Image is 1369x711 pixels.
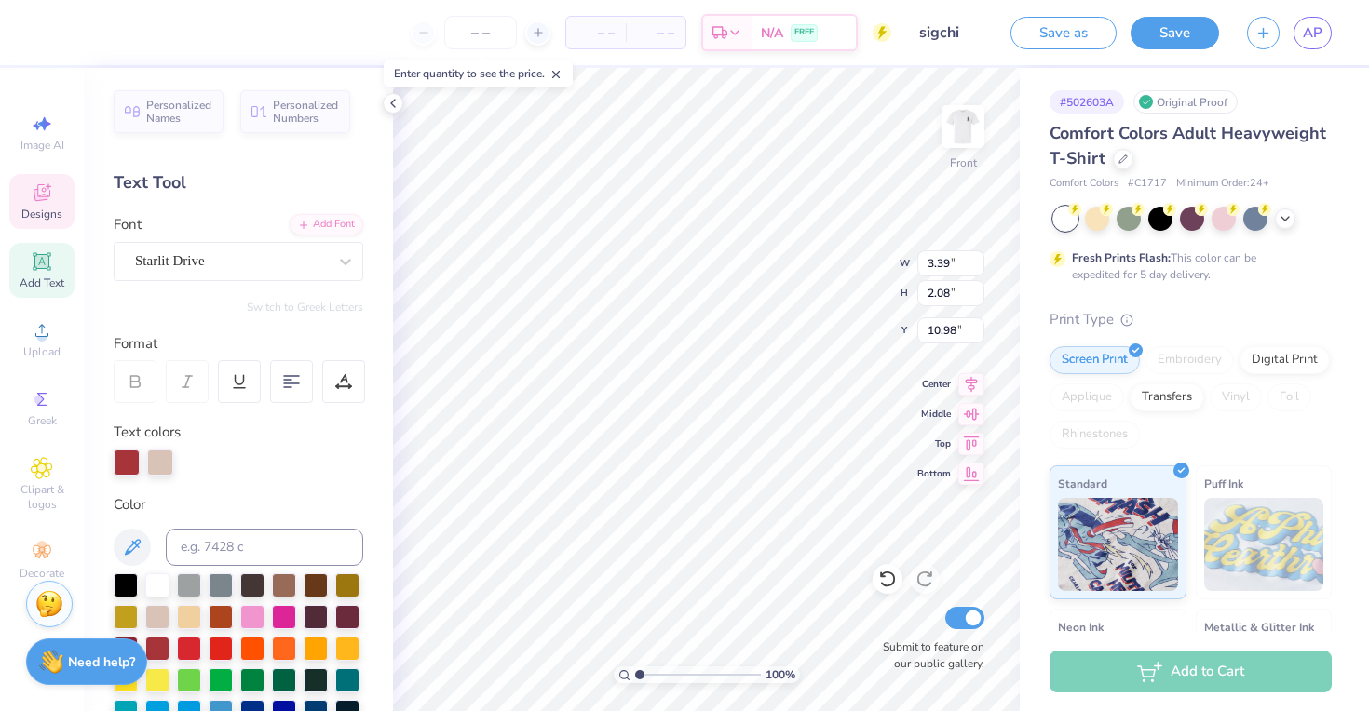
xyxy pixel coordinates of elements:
span: Personalized Numbers [273,99,339,125]
span: Clipart & logos [9,482,75,512]
span: Top [917,437,951,450]
div: Format [114,333,365,355]
div: # 502603A [1050,90,1124,114]
span: Decorate [20,566,64,581]
span: Center [917,378,951,391]
span: Greek [28,413,57,428]
span: Comfort Colors [1050,176,1118,192]
label: Font [114,214,142,235]
img: Standard [1058,498,1178,591]
div: Digital Print [1240,346,1330,374]
span: AP [1303,22,1322,44]
div: Embroidery [1145,346,1234,374]
button: Switch to Greek Letters [247,300,363,315]
span: Designs [21,207,62,221]
span: Image AI [20,138,64,153]
span: Add Text [20,275,64,290]
span: Bottom [917,467,951,480]
span: 100 % [766,666,795,683]
span: Puff Ink [1204,474,1243,493]
a: AP [1294,17,1332,49]
div: Color [114,494,363,516]
div: Front [950,154,977,171]
div: Enter quantity to see the price. [384,60,573,87]
div: Applique [1050,383,1124,411]
button: Save as [1010,17,1117,49]
div: Foil [1267,383,1311,411]
span: Personalized Names [146,99,212,125]
div: Rhinestones [1050,421,1140,449]
div: Vinyl [1210,383,1262,411]
label: Submit to feature on our public gallery. [873,638,984,672]
span: FREE [794,26,814,39]
div: Transfers [1130,383,1204,411]
span: N/A [761,23,783,43]
span: Minimum Order: 24 + [1176,176,1269,192]
input: Untitled Design [905,14,996,51]
div: Add Font [290,214,363,235]
div: This color can be expedited for 5 day delivery. [1072,249,1301,283]
div: Screen Print [1050,346,1140,374]
span: Metallic & Glitter Ink [1204,617,1314,637]
span: Middle [917,408,951,421]
span: Standard [1058,474,1107,493]
strong: Need help? [68,653,135,671]
span: Comfort Colors Adult Heavyweight T-Shirt [1050,122,1326,169]
span: – – [637,23,674,43]
button: Save [1131,17,1219,49]
span: # C1717 [1128,176,1167,192]
input: – – [444,16,517,49]
div: Text Tool [114,170,363,195]
span: Upload [23,344,61,359]
label: Text colors [114,422,181,443]
div: Original Proof [1133,90,1238,114]
span: Neon Ink [1058,617,1104,637]
input: e.g. 7428 c [166,529,363,566]
strong: Fresh Prints Flash: [1072,250,1171,265]
span: – – [577,23,615,43]
img: Puff Ink [1204,498,1324,591]
img: Front [944,108,982,145]
div: Print Type [1050,309,1332,330]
